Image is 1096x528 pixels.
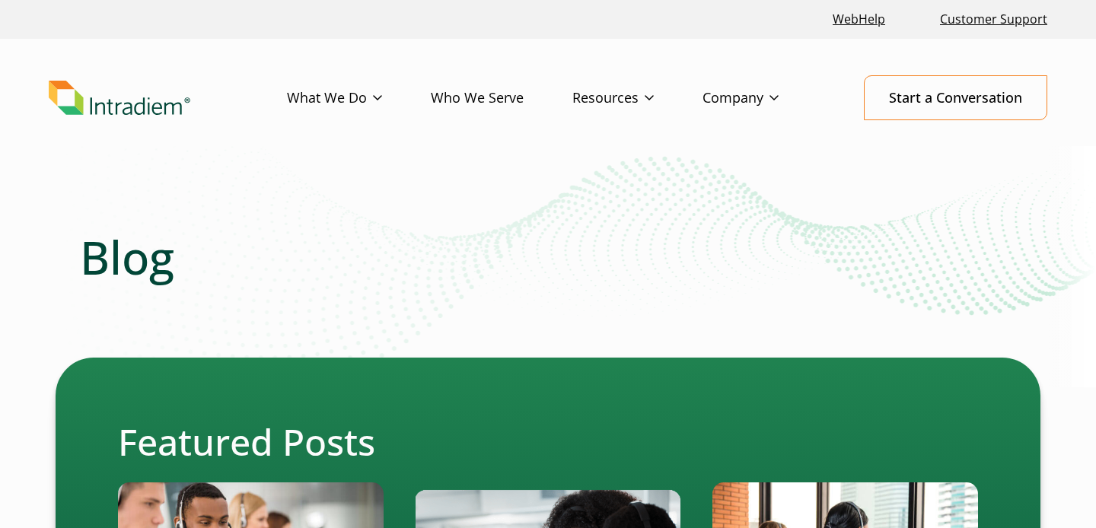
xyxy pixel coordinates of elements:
a: Link to homepage of Intradiem [49,81,287,116]
h1: Blog [80,230,1016,285]
a: Who We Serve [431,76,572,120]
img: Intradiem [49,81,190,116]
a: Company [703,76,827,120]
a: What We Do [287,76,431,120]
a: Start a Conversation [864,75,1047,120]
a: Link opens in a new window [827,3,891,36]
a: Resources [572,76,703,120]
h2: Featured Posts [118,420,978,464]
a: Customer Support [934,3,1053,36]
